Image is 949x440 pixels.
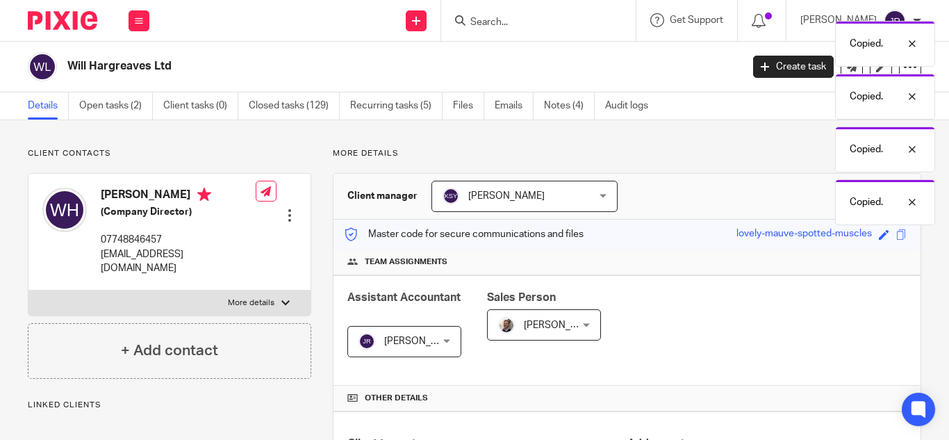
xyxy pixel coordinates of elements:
img: Matt%20Circle.png [498,317,515,334]
img: svg%3E [28,52,57,81]
p: More details [333,148,921,159]
a: Details [28,92,69,120]
p: 07748846457 [101,233,256,247]
img: svg%3E [42,188,87,232]
a: Open tasks (2) [79,92,153,120]
h4: [PERSON_NAME] [101,188,256,205]
span: Assistant Accountant [347,292,461,303]
span: [PERSON_NAME] [468,191,545,201]
span: Sales Person [487,292,556,303]
span: Other details [365,393,428,404]
img: svg%3E [358,333,375,350]
span: [PERSON_NAME] [524,320,600,330]
img: Pixie [28,11,97,30]
p: Copied. [850,37,883,51]
p: Copied. [850,195,883,209]
p: Copied. [850,142,883,156]
i: Primary [197,188,211,202]
a: Client tasks (0) [163,92,238,120]
span: [PERSON_NAME] [384,336,461,346]
h3: Client manager [347,189,418,203]
a: Recurring tasks (5) [350,92,443,120]
h2: Will Hargreaves Ltd [67,59,600,74]
p: More details [228,298,274,309]
p: Linked clients [28,400,311,411]
p: [EMAIL_ADDRESS][DOMAIN_NAME] [101,247,256,276]
p: Master code for secure communications and files [344,227,584,241]
a: Closed tasks (129) [249,92,340,120]
p: Copied. [850,90,883,104]
p: Client contacts [28,148,311,159]
input: Search [469,17,594,29]
h4: + Add contact [121,340,218,361]
a: Files [453,92,484,120]
img: svg%3E [443,188,459,204]
img: svg%3E [884,10,906,32]
span: Team assignments [365,256,447,268]
h5: (Company Director) [101,205,256,219]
